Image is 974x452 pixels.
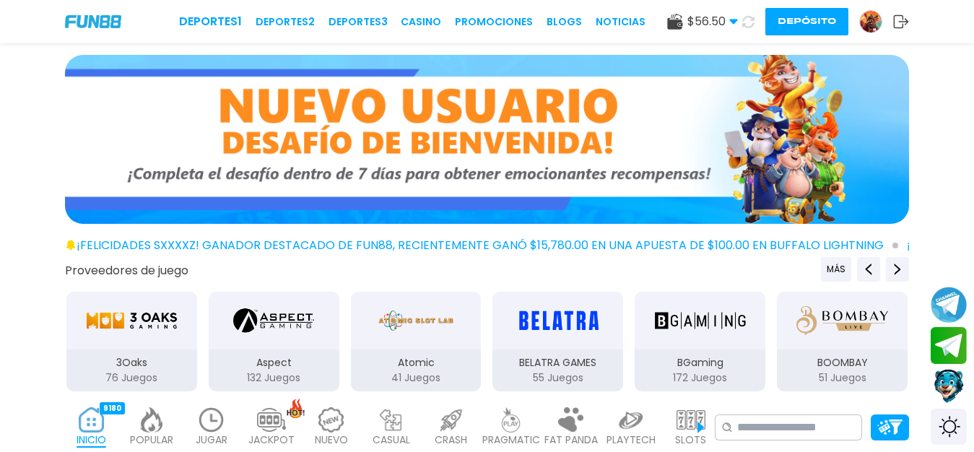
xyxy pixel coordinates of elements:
img: Company Logo [65,15,121,27]
p: PLAYTECH [606,433,656,448]
p: JACKPOT [248,433,295,448]
img: jackpot_light.webp [257,407,286,433]
button: Aspect [203,290,345,393]
img: BGaming [655,300,746,341]
a: Deportes1 [179,13,242,30]
img: fat_panda_light.webp [557,407,586,433]
button: Previous providers [857,257,880,282]
p: NUEVO [315,433,348,448]
img: Atomic [375,300,456,341]
p: Atomic [351,355,482,370]
p: PRAGMATIC [482,433,540,448]
p: 51 Juegos [777,370,908,386]
p: CRASH [435,433,467,448]
button: Proveedores de juego [65,263,188,278]
button: Join telegram channel [931,286,967,323]
img: casual_light.webp [377,407,406,433]
img: 3Oaks [86,300,177,341]
a: Promociones [455,14,533,30]
img: slots_light.webp [677,407,705,433]
p: BGaming [635,355,765,370]
a: Avatar [859,10,893,33]
p: FAT PANDA [544,433,598,448]
span: ¡FELICIDADES sxxxxz! GANADOR DESTACADO DE FUN88, RECIENTEMENTE GANÓ $15,780.00 EN UNA APUESTA DE ... [77,237,898,254]
img: Platform Filter [877,420,903,435]
a: BLOGS [547,14,582,30]
p: 3Oaks [66,355,197,370]
img: Aspect [233,300,314,341]
img: playtech_light.webp [617,407,645,433]
button: Previous providers [821,257,851,282]
p: POPULAR [130,433,173,448]
button: Depósito [765,8,848,35]
p: Aspect [209,355,339,370]
a: NOTICIAS [596,14,645,30]
button: BOOMBAY [771,290,913,393]
p: BELATRA GAMES [492,355,623,370]
button: Atomic [345,290,487,393]
p: 55 Juegos [492,370,623,386]
p: BOOMBAY [777,355,908,370]
img: pragmatic_light.webp [497,407,526,433]
p: JUGAR [196,433,227,448]
a: Deportes3 [329,14,388,30]
p: 76 Juegos [66,370,197,386]
p: CASUAL [373,433,410,448]
a: Deportes2 [256,14,315,30]
div: Switch theme [931,409,967,445]
img: recent_light.webp [197,407,226,433]
img: hot [287,399,305,418]
div: 9180 [100,402,125,414]
img: new_light.webp [317,407,346,433]
p: SLOTS [675,433,706,448]
button: Next providers [886,257,909,282]
span: $ 56.50 [687,13,738,30]
button: Contact customer service [931,368,967,405]
img: popular_light.webp [137,407,166,433]
img: BELATRA GAMES [513,300,604,341]
a: CASINO [401,14,441,30]
button: BELATRA GAMES [487,290,629,393]
p: 172 Juegos [635,370,765,386]
button: Join telegram [931,327,967,365]
p: 132 Juegos [209,370,339,386]
img: crash_light.webp [437,407,466,433]
img: home_active.webp [77,407,106,433]
img: BOOMBAY [796,300,887,341]
p: INICIO [77,433,106,448]
img: Bono de Nuevo Jugador [65,55,909,224]
img: Avatar [860,11,882,32]
button: BGaming [629,290,771,393]
p: 41 Juegos [351,370,482,386]
button: 3Oaks [61,290,203,393]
